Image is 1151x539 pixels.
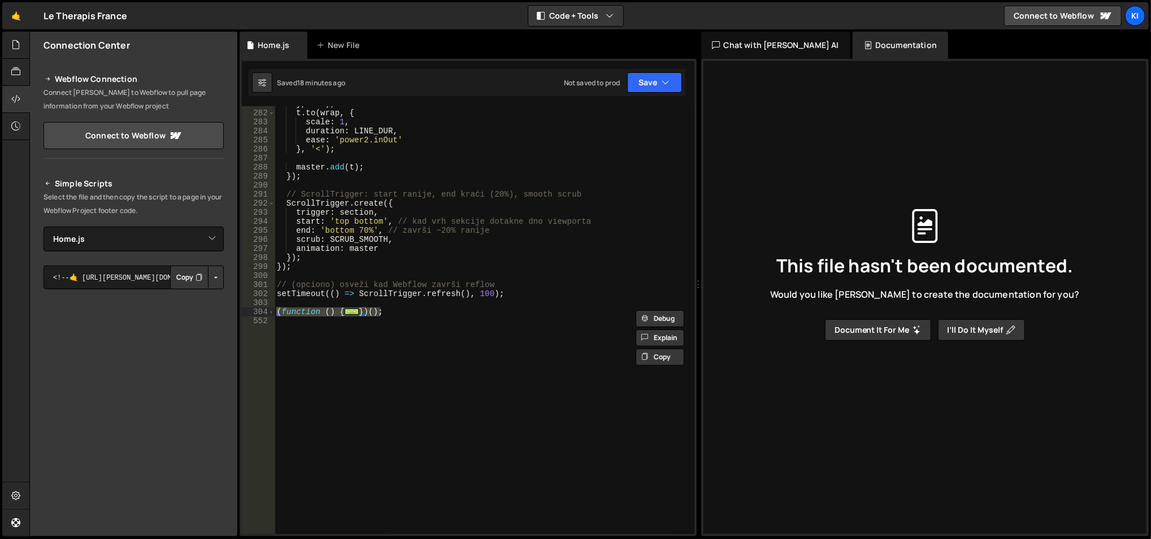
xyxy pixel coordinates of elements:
[44,266,224,289] textarea: <!--🤙 [URL][PERSON_NAME][DOMAIN_NAME]> <script>document.addEventListener("DOMContentLoaded", func...
[776,257,1073,275] span: This file hasn't been documented.
[770,288,1079,301] span: Would you like [PERSON_NAME] to create the documentation for you?
[44,417,225,519] iframe: YouTube video player
[242,271,275,280] div: 300
[242,316,275,325] div: 552
[242,262,275,271] div: 299
[636,310,684,327] button: Debug
[44,177,224,190] h2: Simple Scripts
[242,145,275,154] div: 286
[44,122,224,149] a: Connect to Webflow
[242,172,275,181] div: 289
[297,78,345,88] div: 18 minutes ago
[44,86,224,113] p: Connect [PERSON_NAME] to Webflow to pull page information from your Webflow project
[277,78,345,88] div: Saved
[1004,6,1122,26] a: Connect to Webflow
[242,154,275,163] div: 287
[170,266,224,289] div: Button group with nested dropdown
[627,72,682,93] button: Save
[345,308,359,315] span: ...
[242,253,275,262] div: 298
[44,308,225,410] iframe: YouTube video player
[242,163,275,172] div: 288
[44,9,127,23] div: Le Therapis France
[258,40,289,51] div: Home.js
[242,217,275,226] div: 294
[242,127,275,136] div: 284
[316,40,364,51] div: New File
[242,118,275,127] div: 283
[242,136,275,145] div: 285
[242,280,275,289] div: 301
[825,319,931,341] button: Document it for me
[636,329,684,346] button: Explain
[44,190,224,218] p: Select the file and then copy the script to a page in your Webflow Project footer code.
[564,78,620,88] div: Not saved to prod
[242,307,275,316] div: 304
[853,32,948,59] div: Documentation
[44,72,224,86] h2: Webflow Connection
[242,208,275,217] div: 293
[44,39,130,51] h2: Connection Center
[242,289,275,298] div: 302
[636,349,684,366] button: Copy
[938,319,1025,341] button: I’ll do it myself
[242,244,275,253] div: 297
[170,266,209,289] button: Copy
[242,190,275,199] div: 291
[242,108,275,118] div: 282
[242,226,275,235] div: 295
[242,235,275,244] div: 296
[528,6,623,26] button: Code + Tools
[242,298,275,307] div: 303
[242,199,275,208] div: 292
[1125,6,1145,26] a: Ki
[242,181,275,190] div: 290
[2,2,30,29] a: 🤙
[701,32,850,59] div: Chat with [PERSON_NAME] AI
